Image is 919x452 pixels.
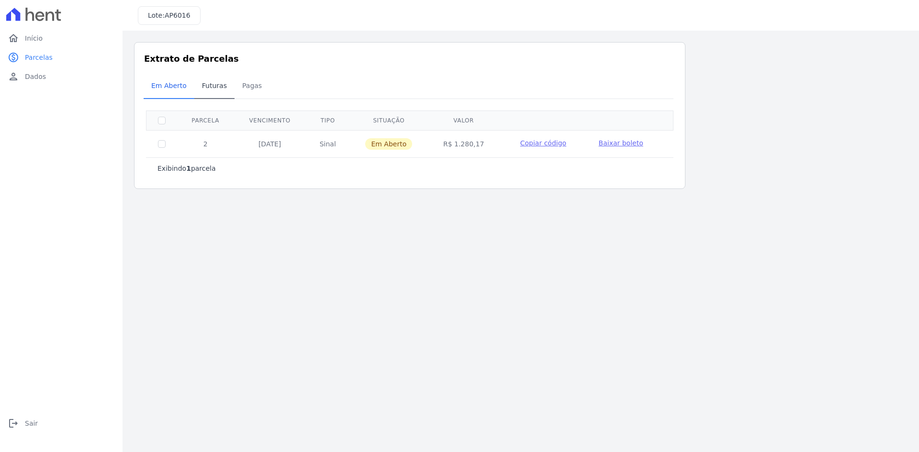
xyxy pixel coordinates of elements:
[25,53,53,62] span: Parcelas
[8,52,19,63] i: paid
[236,76,268,95] span: Pagas
[25,33,43,43] span: Início
[186,165,191,172] b: 1
[148,11,191,21] h3: Lote:
[146,76,192,95] span: Em Aberto
[4,67,119,86] a: personDados
[306,130,350,157] td: Sinal
[520,139,566,147] span: Copiar código
[350,110,428,130] th: Situação
[144,74,194,99] a: Em Aberto
[365,138,412,150] span: Em Aberto
[194,74,235,99] a: Futuras
[8,418,19,429] i: logout
[144,52,675,65] h3: Extrato de Parcelas
[511,138,575,148] button: Copiar código
[235,74,269,99] a: Pagas
[599,138,643,148] a: Baixar boleto
[25,419,38,428] span: Sair
[165,11,191,19] span: AP6016
[25,72,46,81] span: Dados
[306,110,350,130] th: Tipo
[8,71,19,82] i: person
[177,130,234,157] td: 2
[428,110,499,130] th: Valor
[428,130,499,157] td: R$ 1.280,17
[4,29,119,48] a: homeInício
[177,110,234,130] th: Parcela
[234,130,305,157] td: [DATE]
[8,33,19,44] i: home
[4,48,119,67] a: paidParcelas
[196,76,233,95] span: Futuras
[157,164,216,173] p: Exibindo parcela
[4,414,119,433] a: logoutSair
[599,139,643,147] span: Baixar boleto
[234,110,305,130] th: Vencimento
